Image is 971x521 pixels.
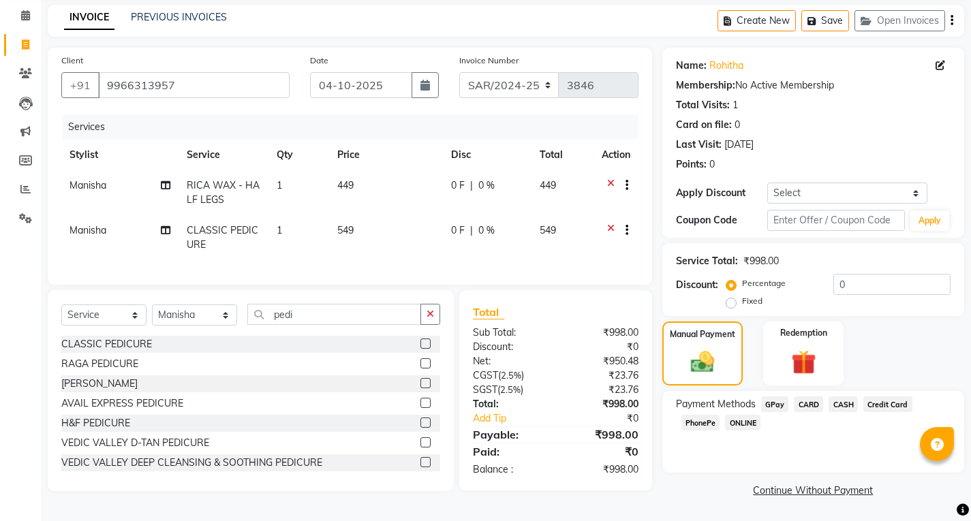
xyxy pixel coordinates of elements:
span: 0 F [451,223,465,238]
div: ₹998.00 [555,462,648,477]
th: Action [594,140,638,170]
div: ₹23.76 [555,368,648,383]
label: Manual Payment [670,328,735,341]
span: 449 [337,179,354,191]
label: Percentage [742,277,786,289]
span: SGST [473,383,497,396]
span: | [470,223,473,238]
label: Invoice Number [459,54,519,67]
div: Service Total: [676,254,738,268]
span: 1 [277,224,282,236]
div: 0 [709,157,715,172]
div: Total: [463,397,555,411]
img: _gift.svg [784,347,824,378]
th: Disc [443,140,531,170]
span: 0 % [478,178,495,193]
div: Services [63,114,649,140]
button: Apply [910,210,949,231]
div: VEDIC VALLEY DEEP CLEANSING & SOOTHING PEDICURE [61,456,322,470]
label: Redemption [780,327,827,339]
div: ₹950.48 [555,354,648,368]
div: ₹998.00 [555,426,648,443]
div: Payable: [463,426,555,443]
div: AVAIL EXPRESS PEDICURE [61,396,183,411]
div: Points: [676,157,707,172]
input: Search by Name/Mobile/Email/Code [98,72,290,98]
div: Discount: [463,340,555,354]
span: 549 [337,224,354,236]
div: CLASSIC PEDICURE [61,337,152,351]
div: Discount: [676,278,718,292]
label: Fixed [742,295,762,307]
div: No Active Membership [676,78,951,93]
th: Service [179,140,268,170]
span: CLASSIC PEDICURE [187,224,258,251]
div: ₹0 [555,340,648,354]
span: 2.5% [501,370,521,381]
div: H&F PEDICURE [61,416,130,430]
span: Manisha [70,224,106,236]
div: Apply Discount [676,186,767,200]
span: GPay [761,396,789,412]
input: Enter Offer / Coupon Code [767,210,905,231]
th: Total [531,140,593,170]
div: ( ) [463,368,555,383]
div: ₹0 [555,443,648,460]
div: Paid: [463,443,555,460]
a: PREVIOUS INVOICES [131,11,227,23]
div: 0 [735,118,740,132]
div: Balance : [463,462,555,477]
span: CASH [829,396,858,412]
label: Client [61,54,83,67]
img: _cash.svg [683,349,722,376]
span: ONLINE [725,415,760,430]
span: Manisha [70,179,106,191]
th: Qty [268,140,328,170]
span: 549 [540,224,556,236]
span: Total [473,305,504,319]
span: Payment Methods [676,397,756,411]
div: Membership: [676,78,735,93]
div: 1 [733,98,738,112]
label: Date [310,54,328,67]
button: +91 [61,72,99,98]
span: 449 [540,179,556,191]
input: Search or Scan [247,304,421,325]
span: 1 [277,179,282,191]
span: 0 F [451,178,465,193]
div: Net: [463,354,555,368]
th: Stylist [61,140,179,170]
div: Total Visits: [676,98,730,112]
span: Credit Card [863,396,912,412]
div: VEDIC VALLEY D-TAN PEDICURE [61,436,209,450]
div: ( ) [463,383,555,397]
div: RAGA PEDICURE [61,357,138,371]
div: Sub Total: [463,326,555,340]
span: CARD [794,396,823,412]
div: ₹998.00 [743,254,779,268]
div: Coupon Code [676,213,767,227]
button: Save [801,10,849,31]
a: Continue Without Payment [665,484,961,498]
span: CGST [473,369,498,381]
button: Create New [718,10,796,31]
div: Card on file: [676,118,732,132]
span: RICA WAX - HALF LEGS [187,179,260,206]
div: ₹998.00 [555,397,648,411]
th: Price [329,140,443,170]
div: Name: [676,59,707,73]
span: | [470,178,473,193]
span: PhonePe [681,415,720,430]
span: 0 % [478,223,495,238]
div: [PERSON_NAME] [61,377,138,391]
div: Last Visit: [676,138,722,152]
button: Open Invoices [854,10,945,31]
div: ₹0 [571,411,649,426]
div: ₹998.00 [555,326,648,340]
a: Rohitha [709,59,743,73]
div: ₹23.76 [555,383,648,397]
div: [DATE] [724,138,754,152]
a: Add Tip [463,411,571,426]
span: 2.5% [500,384,521,395]
a: INVOICE [64,5,114,30]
